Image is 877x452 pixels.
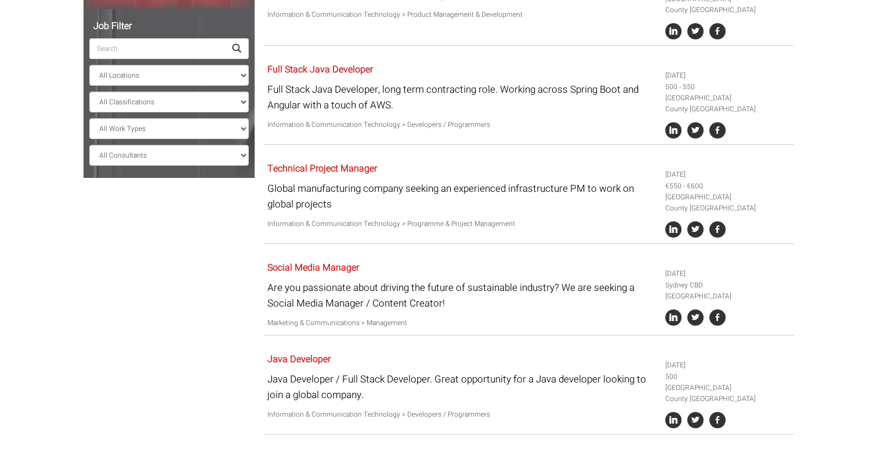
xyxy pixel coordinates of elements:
li: 500 - 550 [665,82,789,93]
li: [DATE] [665,268,789,279]
p: Information & Communication Technology > Developers / Programmers [267,409,657,420]
p: Are you passionate about driving the future of sustainable industry? We are seeking a Social Medi... [267,280,657,311]
li: Sydney CBD [GEOGRAPHIC_DATA] [665,280,789,302]
a: Java Developer [267,352,331,366]
li: [GEOGRAPHIC_DATA] County [GEOGRAPHIC_DATA] [665,93,789,115]
p: Full Stack Java Developer, long term contracting role. Working across Spring Boot and Angular wit... [267,82,657,113]
li: [GEOGRAPHIC_DATA] County [GEOGRAPHIC_DATA] [665,382,789,404]
a: Full Stack Java Developer [267,63,373,76]
a: Social Media Manager [267,261,359,275]
li: [DATE] [665,70,789,81]
li: [GEOGRAPHIC_DATA] County [GEOGRAPHIC_DATA] [665,192,789,214]
a: Technical Project Manager [267,162,377,176]
input: Search [89,38,225,59]
li: 500 [665,371,789,382]
p: Information & Communication Technology > Programme & Project Management [267,218,657,229]
p: Java Developer / Full Stack Developer. Great opportunity for a Java developer looking to join a g... [267,371,657,403]
li: €550 - €600 [665,181,789,192]
li: [DATE] [665,360,789,371]
p: Information & Communication Technology > Developers / Programmers [267,119,657,130]
p: Global manufacturing company seeking an experienced infrastructure PM to work on global projects [267,181,657,212]
p: Marketing & Communications > Management [267,318,657,329]
li: [DATE] [665,169,789,180]
h5: Job Filter [89,21,249,32]
p: Information & Communication Technology > Product Management & Development [267,9,657,20]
